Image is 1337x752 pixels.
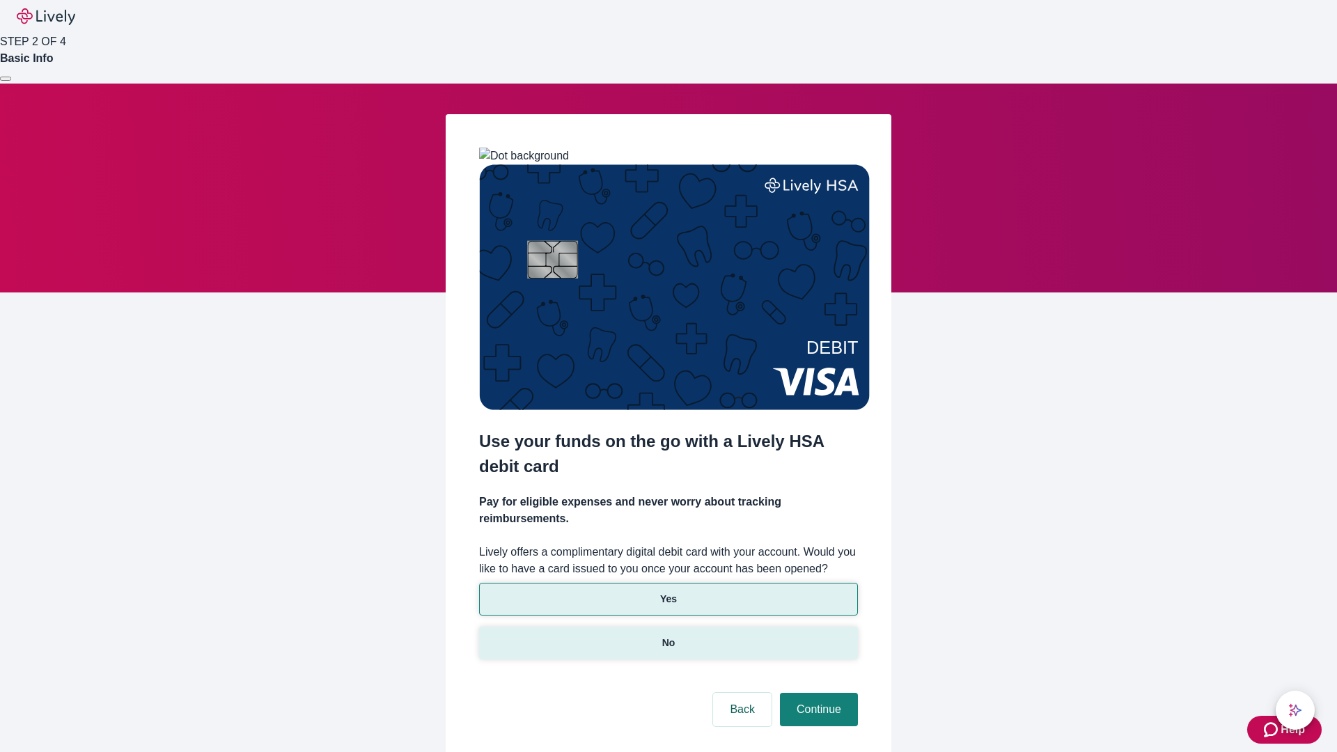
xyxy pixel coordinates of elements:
[1288,703,1302,717] svg: Lively AI Assistant
[1281,721,1305,738] span: Help
[479,627,858,659] button: No
[1276,691,1315,730] button: chat
[780,693,858,726] button: Continue
[17,8,75,25] img: Lively
[1264,721,1281,738] svg: Zendesk support icon
[479,583,858,616] button: Yes
[479,494,858,527] h4: Pay for eligible expenses and never worry about tracking reimbursements.
[479,148,569,164] img: Dot background
[479,164,870,410] img: Debit card
[662,636,675,650] p: No
[479,544,858,577] label: Lively offers a complimentary digital debit card with your account. Would you like to have a card...
[713,693,772,726] button: Back
[1247,716,1322,744] button: Zendesk support iconHelp
[479,429,858,479] h2: Use your funds on the go with a Lively HSA debit card
[660,592,677,606] p: Yes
